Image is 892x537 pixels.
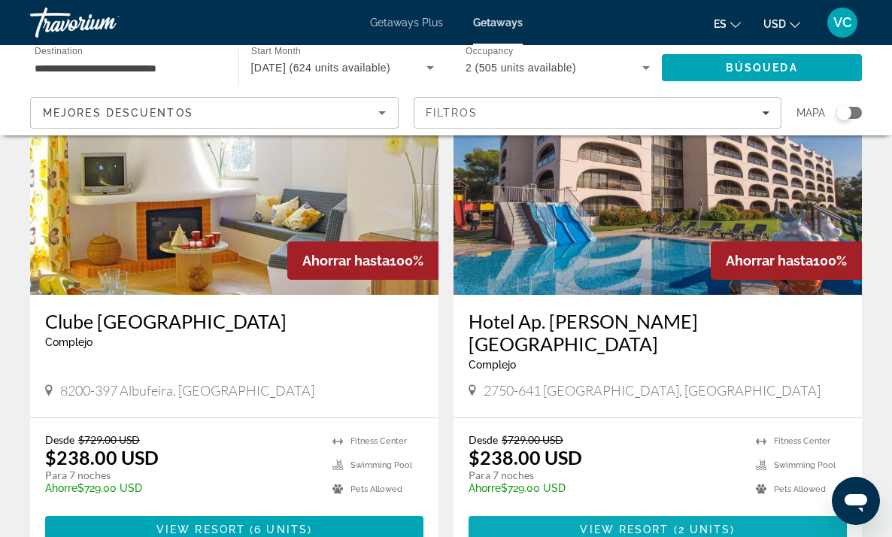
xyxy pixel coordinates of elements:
[156,523,245,535] span: View Resort
[580,523,669,535] span: View Resort
[774,484,826,494] span: Pets Allowed
[426,107,478,119] span: Filtros
[774,460,836,470] span: Swimming Pool
[30,54,438,295] img: Clube Albufeira Garden Village
[678,523,731,535] span: 2 units
[832,477,880,525] iframe: Botón para iniciar la ventana de mensajería
[35,59,219,77] input: Select destination
[245,523,312,535] span: ( )
[45,482,317,494] p: $729.00 USD
[469,359,516,371] span: Complejo
[774,436,830,446] span: Fitness Center
[502,433,563,446] span: $729.00 USD
[45,433,74,446] span: Desde
[35,46,83,56] span: Destination
[454,54,862,295] img: Hotel Ap. Vila Gale Village Cascais
[469,446,582,469] p: $238.00 USD
[45,310,423,332] a: Clube [GEOGRAPHIC_DATA]
[484,382,821,399] span: 2750-641 [GEOGRAPHIC_DATA], [GEOGRAPHIC_DATA]
[833,15,851,30] span: VC
[726,253,813,268] span: Ahorrar hasta
[469,310,847,355] a: Hotel Ap. [PERSON_NAME][GEOGRAPHIC_DATA]
[662,54,863,81] button: Search
[714,18,727,30] span: es
[469,482,501,494] span: Ahorre
[43,104,386,122] mat-select: Sort by
[763,18,786,30] span: USD
[469,433,498,446] span: Desde
[60,382,314,399] span: 8200-397 Albufeira, [GEOGRAPHIC_DATA]
[287,241,438,280] div: 100%
[823,7,862,38] button: User Menu
[251,47,301,56] span: Start Month
[43,107,193,119] span: Mejores descuentos
[466,47,513,56] span: Occupancy
[254,523,308,535] span: 6 units
[469,469,741,482] p: Para 7 noches
[466,62,576,74] span: 2 (505 units available)
[669,523,736,535] span: ( )
[469,482,741,494] p: $729.00 USD
[414,97,782,129] button: Filters
[350,484,402,494] span: Pets Allowed
[302,253,390,268] span: Ahorrar hasta
[30,3,181,42] a: Travorium
[45,446,159,469] p: $238.00 USD
[711,241,862,280] div: 100%
[251,62,391,74] span: [DATE] (624 units available)
[763,13,800,35] button: Change currency
[370,17,443,29] a: Getaways Plus
[726,62,798,74] span: Búsqueda
[796,102,825,123] span: Mapa
[473,17,523,29] a: Getaways
[350,436,407,446] span: Fitness Center
[714,13,741,35] button: Change language
[45,482,77,494] span: Ahorre
[45,336,93,348] span: Complejo
[78,433,140,446] span: $729.00 USD
[45,469,317,482] p: Para 7 noches
[350,460,412,470] span: Swimming Pool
